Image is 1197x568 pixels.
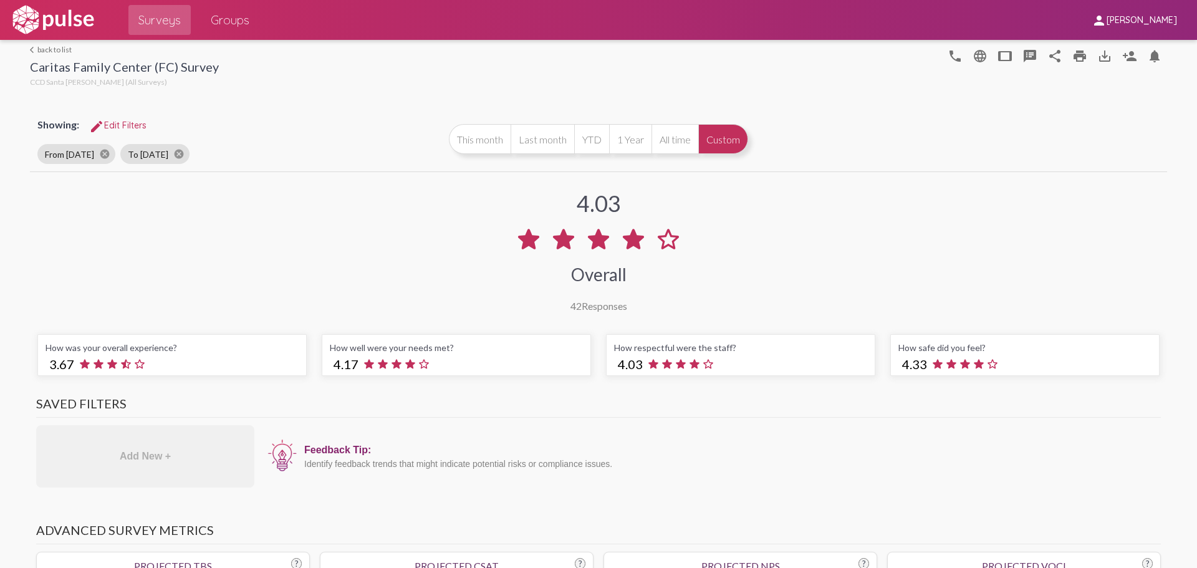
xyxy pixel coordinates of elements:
[614,342,867,353] div: How respectful were the staff?
[1147,49,1162,64] mat-icon: Bell
[1097,49,1112,64] mat-icon: Download
[1022,49,1037,64] mat-icon: speaker_notes
[1047,49,1062,64] mat-icon: Share
[36,425,254,488] div: Add New +
[1122,49,1137,64] mat-icon: Person
[304,459,1155,469] div: Identify feedback trends that might indicate potential risks or compliance issues.
[89,119,104,134] mat-icon: Edit Filters
[651,124,698,154] button: All time
[618,357,643,372] span: 4.03
[36,522,1161,544] h3: Advanced Survey Metrics
[1082,8,1187,31] button: [PERSON_NAME]
[30,45,219,54] a: back to list
[1107,15,1177,26] span: [PERSON_NAME]
[574,124,609,154] button: YTD
[902,357,927,372] span: 4.33
[968,43,993,68] button: language
[1142,43,1167,68] button: Bell
[267,438,298,473] img: icon12.png
[138,9,181,31] span: Surveys
[973,49,988,64] mat-icon: language
[89,120,147,131] span: Edit Filters
[304,445,1155,456] div: Feedback Tip:
[1017,43,1042,68] button: speaker_notes
[449,124,511,154] button: This month
[993,43,1017,68] button: tablet
[30,59,219,77] div: Caritas Family Center (FC) Survey
[330,342,583,353] div: How well were your needs met?
[943,43,968,68] button: language
[948,49,963,64] mat-icon: language
[37,118,79,130] span: Showing:
[37,144,115,164] mat-chip: From [DATE]
[1042,43,1067,68] button: Share
[698,124,748,154] button: Custom
[201,5,259,35] a: Groups
[30,46,37,54] mat-icon: arrow_back_ios
[36,396,1161,418] h3: Saved Filters
[173,148,185,160] mat-icon: cancel
[997,49,1012,64] mat-icon: tablet
[609,124,651,154] button: 1 Year
[511,124,574,154] button: Last month
[49,357,74,372] span: 3.67
[128,5,191,35] a: Surveys
[211,9,249,31] span: Groups
[334,357,358,372] span: 4.17
[577,190,621,217] div: 4.03
[79,114,156,137] button: Edit FiltersEdit Filters
[570,300,627,312] div: Responses
[898,342,1151,353] div: How safe did you feel?
[99,148,110,160] mat-icon: cancel
[571,264,627,285] div: Overall
[46,342,299,353] div: How was your overall experience?
[120,144,190,164] mat-chip: To [DATE]
[1067,43,1092,68] a: print
[1092,13,1107,28] mat-icon: person
[1117,43,1142,68] button: Person
[30,77,167,87] span: CCD Santa [PERSON_NAME] (All Surveys)
[570,300,582,312] span: 42
[1092,43,1117,68] button: Download
[1072,49,1087,64] mat-icon: print
[10,4,96,36] img: white-logo.svg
